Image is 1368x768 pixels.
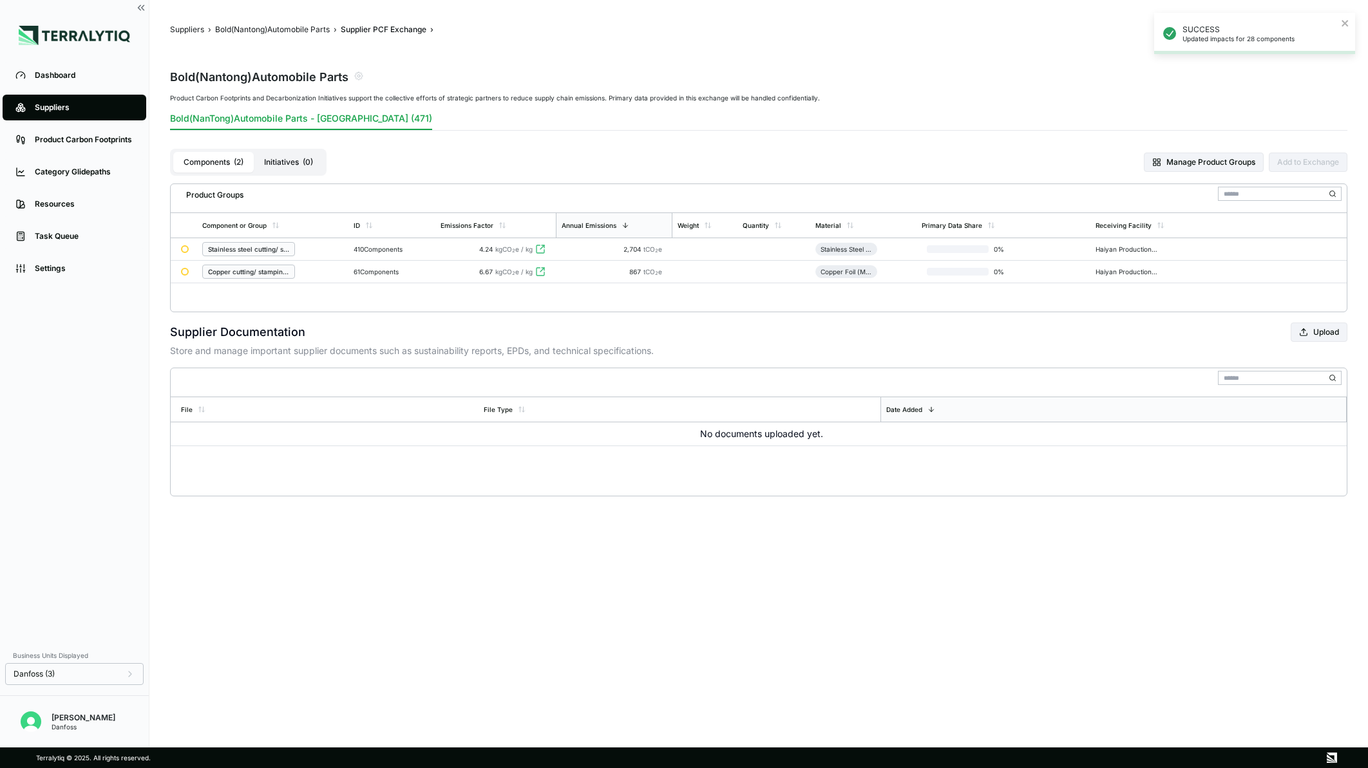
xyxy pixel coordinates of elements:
div: ID [354,221,360,229]
div: 61 Components [354,268,430,276]
div: Receiving Facility [1096,221,1152,229]
sub: 2 [655,270,658,276]
sub: 2 [655,248,658,254]
img: Logo [19,26,130,45]
span: kgCO e / kg [495,245,533,253]
span: ( 0 ) [303,157,313,167]
span: 867 [629,268,643,276]
div: Suppliers [35,102,133,113]
button: Supplier PCF Exchange [341,24,426,35]
span: 4.24 [479,245,493,253]
div: Task Queue [35,231,133,241]
div: Haiyan Production CNRAQ [1096,268,1157,276]
sub: 2 [512,270,515,276]
button: Suppliers [170,24,204,35]
div: 410 Components [354,245,430,253]
div: Component or Group [202,221,267,229]
span: ( 2 ) [234,157,243,167]
span: › [430,24,433,35]
div: Danfoss [52,723,115,731]
button: Upload [1291,323,1347,342]
td: No documents uploaded yet. [171,422,1347,446]
div: Quantity [743,221,769,229]
p: Store and manage important supplier documents such as sustainability reports, EPDs, and technical... [170,344,1347,357]
span: 0 % [989,268,1030,276]
span: › [334,24,337,35]
span: 0 % [989,245,1030,253]
button: Open user button [15,706,46,737]
div: Product Groups [176,185,243,200]
span: kgCO e / kg [495,268,533,276]
div: Dashboard [35,70,133,80]
div: Resources [35,199,133,209]
span: › [208,24,211,35]
button: Components(2) [173,152,254,173]
div: Product Carbon Footprints and Decarbonization Initiatives support the collective efforts of strat... [170,94,1347,102]
div: Primary Data Share [922,221,982,229]
button: Manage Product Groups [1144,153,1264,172]
button: Bold(NanTong)Automobile Parts - [GEOGRAPHIC_DATA] (471) [170,112,432,130]
span: 2,704 [623,245,643,253]
img: Erato Panayiotou [21,711,41,732]
div: Business Units Displayed [5,648,144,663]
div: Material [815,221,841,229]
span: tCO e [643,245,662,253]
div: Bold(Nantong)Automobile Parts [170,67,348,85]
div: Date Added [886,406,922,413]
button: Initiatives(0) [254,152,323,173]
div: Emissions Factor [441,221,493,229]
div: Stainless Steel (Sheet, Cold-Rolled) [821,245,872,253]
button: Bold(Nantong)Automobile Parts [215,24,330,35]
sub: 2 [512,248,515,254]
div: Product Carbon Footprints [35,135,133,145]
div: Settings [35,263,133,274]
div: Stainless steel cutting/ stamping part [208,245,289,253]
span: tCO e [643,268,662,276]
div: Haiyan Production CNRAQ [1096,245,1157,253]
div: Weight [678,221,699,229]
div: Copper Foil (Machined) [821,268,872,276]
p: SUCCESS [1183,24,1337,35]
div: Category Glidepaths [35,167,133,177]
div: Annual Emissions [562,221,616,229]
h2: Supplier Documentation [170,323,305,341]
div: File [181,406,193,413]
p: Updated impacts for 28 components [1183,35,1337,42]
div: [PERSON_NAME] [52,713,115,723]
div: Copper cutting/ stamping part [208,268,289,276]
span: Danfoss (3) [14,669,55,679]
div: File Type [484,406,513,413]
button: close [1341,18,1350,28]
span: 6.67 [479,268,493,276]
